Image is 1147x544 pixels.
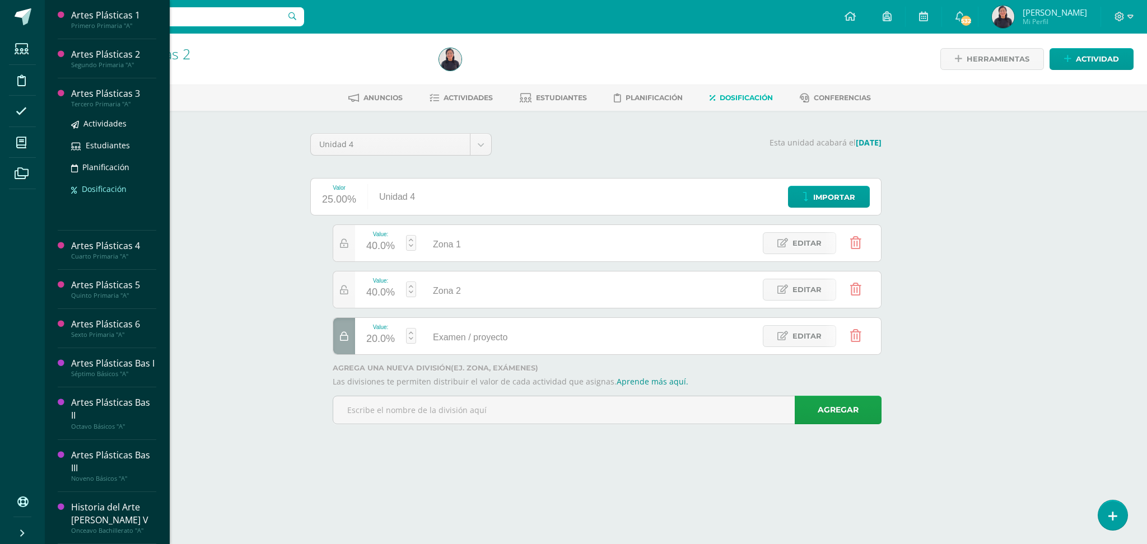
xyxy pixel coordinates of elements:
[52,7,304,26] input: Busca un usuario...
[71,501,156,534] a: Historia del Arte [PERSON_NAME] VOnceavo Bachillerato "A"
[71,279,156,292] div: Artes Plásticas 5
[87,46,426,62] h1: Artes Plásticas 2
[366,237,395,255] div: 40.0%
[71,318,156,331] div: Artes Plásticas 6
[71,87,156,100] div: Artes Plásticas 3
[71,527,156,534] div: Onceavo Bachillerato "A"
[71,449,156,475] div: Artes Plásticas Bas III
[71,22,156,30] div: Primero Primaria "A"
[322,191,356,209] div: 25.00%
[940,48,1044,70] a: Herramientas
[813,187,855,208] span: Importar
[505,138,882,148] p: Esta unidad acabará el
[366,324,395,330] div: Value:
[333,396,881,424] input: Escribe el nombre de la división aquí
[795,396,882,424] a: Agregar
[617,376,688,387] a: Aprende más aquí.
[319,134,461,155] span: Unidad 4
[433,332,507,342] span: Examen / proyecto
[71,475,156,482] div: Noveno Básicos "A"
[960,15,972,27] span: 532
[444,93,493,102] span: Actividades
[82,162,129,172] span: Planificación
[71,357,156,378] a: Artes Plásticas Bas ISéptimo Básicos "A"
[71,61,156,69] div: Segundo Primaria "A"
[366,278,395,284] div: Value:
[366,231,395,237] div: Value:
[720,93,773,102] span: Dosificación
[87,62,426,72] div: Segundo Primaria 'A'
[520,89,587,107] a: Estudiantes
[710,89,773,107] a: Dosificación
[82,184,127,194] span: Dosificación
[333,377,882,387] p: Las divisiones te permiten distribuir el valor de cada actividad que asignas.
[71,396,156,430] a: Artes Plásticas Bas IIOctavo Básicos "A"
[433,240,461,249] span: Zona 1
[83,118,127,129] span: Actividades
[614,89,683,107] a: Planificación
[1023,7,1087,18] span: [PERSON_NAME]
[536,93,587,102] span: Estudiantes
[368,179,426,215] div: Unidad 4
[71,9,156,22] div: Artes Plásticas 1
[71,48,156,69] a: Artes Plásticas 2Segundo Primaria "A"
[366,284,395,302] div: 40.0%
[71,331,156,339] div: Sexto Primaria "A"
[451,364,538,372] strong: (ej. Zona, Exámenes)
[433,286,461,296] span: Zona 2
[71,139,156,152] a: Estudiantes
[792,233,822,254] span: Editar
[71,501,156,527] div: Historia del Arte [PERSON_NAME] V
[71,279,156,299] a: Artes Plásticas 5Quinto Primaria "A"
[71,48,156,61] div: Artes Plásticas 2
[71,370,156,378] div: Séptimo Básicos "A"
[967,49,1029,69] span: Herramientas
[71,240,156,260] a: Artes Plásticas 4Cuarto Primaria "A"
[71,161,156,173] a: Planificación
[1023,17,1087,26] span: Mi Perfil
[1076,49,1119,69] span: Actividad
[71,292,156,299] div: Quinto Primaria "A"
[86,140,130,151] span: Estudiantes
[71,117,156,130] a: Actividades
[71,182,156,195] a: Dosificación
[792,326,822,346] span: Editar
[430,89,493,107] a: Actividades
[71,318,156,339] a: Artes Plásticas 6Sexto Primaria "A"
[71,449,156,482] a: Artes Plásticas Bas IIINoveno Básicos "A"
[363,93,403,102] span: Anuncios
[792,279,822,300] span: Editar
[814,93,871,102] span: Conferencias
[71,100,156,108] div: Tercero Primaria "A"
[71,240,156,252] div: Artes Plásticas 4
[788,186,870,208] a: Importar
[71,357,156,370] div: Artes Plásticas Bas I
[71,252,156,260] div: Cuarto Primaria "A"
[626,93,683,102] span: Planificación
[366,330,395,348] div: 20.0%
[311,134,491,155] a: Unidad 4
[439,48,461,71] img: 67078d01e56025b9630a76423ab6604b.png
[71,87,156,108] a: Artes Plásticas 3Tercero Primaria "A"
[71,423,156,430] div: Octavo Básicos "A"
[992,6,1014,28] img: 67078d01e56025b9630a76423ab6604b.png
[71,396,156,422] div: Artes Plásticas Bas II
[1050,48,1134,70] a: Actividad
[71,9,156,30] a: Artes Plásticas 1Primero Primaria "A"
[800,89,871,107] a: Conferencias
[322,185,356,191] div: Valor
[333,364,882,372] label: Agrega una nueva división
[856,137,882,148] strong: [DATE]
[348,89,403,107] a: Anuncios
